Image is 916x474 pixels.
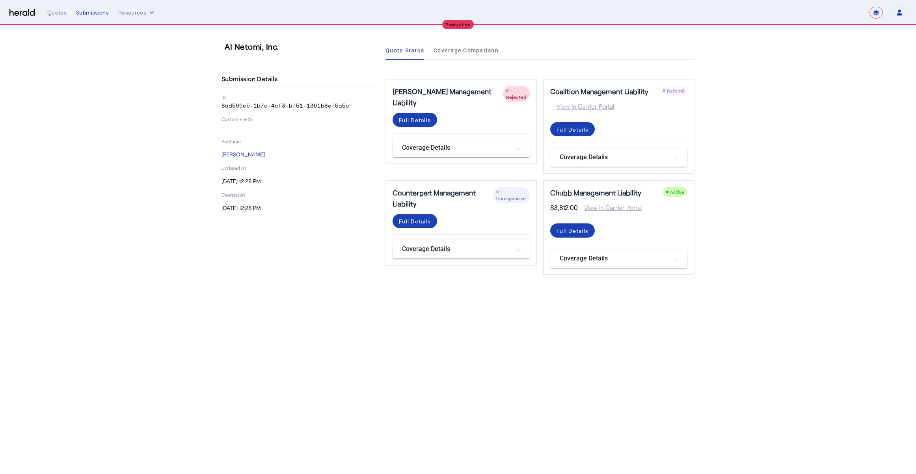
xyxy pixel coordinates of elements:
[222,94,376,100] p: ID
[222,116,376,122] p: Custom Fields
[560,254,668,263] mat-panel-title: Coverage Details
[9,9,35,17] img: Herald Logo
[393,113,437,127] button: Full Details
[670,189,684,195] span: Active
[506,94,526,100] span: Rejected
[550,86,648,97] h5: Coalition Management Liability
[550,249,687,268] mat-expansion-panel-header: Coverage Details
[393,214,437,228] button: Full Details
[557,125,588,134] div: Full Details
[434,48,499,53] span: Coverage Comparison
[393,187,493,209] h5: Counterpart Management Liability
[222,165,376,171] p: Updated At
[47,9,67,17] div: Quotes
[76,9,109,17] div: Submissions
[222,204,376,212] p: [DATE] 12:28 PM
[393,86,503,108] h5: [PERSON_NAME] Management Liability
[442,20,474,29] div: Production
[434,41,499,60] a: Coverage Comparison
[385,48,424,53] span: Quote Status
[222,191,376,198] p: Created At
[550,148,687,167] mat-expansion-panel-header: Coverage Details
[399,217,431,225] div: Full Details
[118,9,156,17] button: Resources dropdown menu
[222,138,376,144] p: Producer
[550,122,595,136] button: Full Details
[496,195,526,201] span: Unresponsive
[225,41,379,52] h3: AI Netomi, Inc.
[222,151,376,158] p: [PERSON_NAME]
[550,203,578,212] span: $3,812.00
[222,177,376,185] p: [DATE] 12:28 PM
[222,102,376,110] p: 8ad560e5-1b7c-4cf3-bf51-1361b8ef5a5c
[560,152,668,162] mat-panel-title: Coverage Details
[550,223,595,238] button: Full Details
[550,187,641,198] h5: Chubb Management Liability
[557,227,588,235] div: Full Details
[402,143,511,152] mat-panel-title: Coverage Details
[222,124,376,132] p: -
[399,116,431,124] div: Full Details
[393,240,530,258] mat-expansion-panel-header: Coverage Details
[222,74,281,84] h4: Submission Details
[385,41,424,60] a: Quote Status
[578,203,642,212] span: View in Carrier Portal
[393,138,530,157] mat-expansion-panel-header: Coverage Details
[667,88,684,93] span: Referral
[550,102,614,111] span: View in Carrier Portal
[402,244,511,254] mat-panel-title: Coverage Details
